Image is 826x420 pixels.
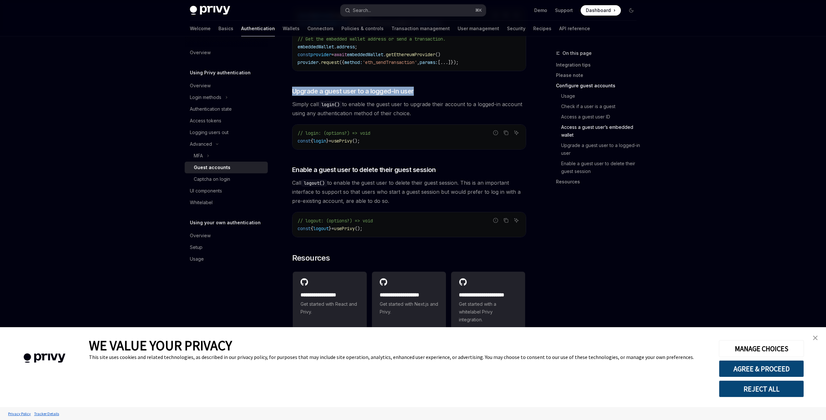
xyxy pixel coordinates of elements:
[185,138,268,150] button: Toggle Advanced section
[185,241,268,253] a: Setup
[292,87,414,96] span: Upgrade a guest user to a logged-in user
[298,138,311,144] span: const
[89,354,709,360] div: This site uses cookies and related technologies, as described in our privacy policy, for purposes...
[6,408,32,419] a: Privacy Policy
[331,226,334,231] span: =
[352,138,360,144] span: ();
[298,59,318,65] span: provider
[491,216,500,225] button: Report incorrect code
[347,52,383,57] span: embeddedWallet
[298,226,311,231] span: const
[458,21,499,36] a: User management
[190,105,232,113] div: Authentication state
[438,59,440,65] span: [
[185,162,268,173] a: Guest accounts
[556,70,642,80] a: Please note
[555,7,573,14] a: Support
[311,52,331,57] span: provider
[719,360,804,377] button: AGREE & PROCEED
[334,44,337,50] span: .
[292,100,526,118] span: Simply call to enable the guest user to upgrade their account to a logged-in account using any au...
[417,59,420,65] span: ,
[185,127,268,138] a: Logging users out
[185,185,268,197] a: UI components
[185,253,268,265] a: Usage
[190,140,212,148] div: Advanced
[813,336,818,340] img: close banner
[190,93,221,101] div: Login methods
[329,138,331,144] span: =
[562,49,592,57] span: On this page
[319,101,342,108] code: login()
[502,129,510,137] button: Copy the contents from the code block
[190,6,230,15] img: dark logo
[344,59,363,65] span: method:
[353,6,371,14] div: Search...
[313,226,329,231] span: logout
[190,21,211,36] a: Welcome
[719,340,804,357] button: MANAGE CHOICES
[491,129,500,137] button: Report incorrect code
[292,165,436,174] span: Enable a guest user to delete their guest session
[556,177,642,187] a: Resources
[334,226,355,231] span: usePrivy
[380,300,438,316] span: Get started with Next.js and Privy.
[355,226,363,231] span: ();
[185,103,268,115] a: Authentication state
[185,47,268,58] a: Overview
[194,164,230,171] div: Guest accounts
[292,253,330,263] span: Resources
[298,218,373,224] span: // logout: (options?) => void
[331,52,334,57] span: =
[241,21,275,36] a: Authentication
[337,44,355,50] span: address
[383,52,386,57] span: .
[185,80,268,92] a: Overview
[512,216,521,225] button: Ask AI
[556,60,642,70] a: Integration tips
[190,82,211,90] div: Overview
[559,21,590,36] a: API reference
[321,59,339,65] span: request
[556,140,642,158] a: Upgrade a guest user to a logged-in user
[556,101,642,112] a: Check if a user is a guest
[218,21,233,36] a: Basics
[340,5,486,16] button: Open search
[190,117,221,125] div: Access tokens
[313,138,326,144] span: login
[301,179,327,187] code: logout()
[190,219,261,227] h5: Using your own authentication
[719,380,804,397] button: REJECT ALL
[190,255,204,263] div: Usage
[391,21,450,36] a: Transaction management
[190,232,211,240] div: Overview
[363,59,417,65] span: 'eth_sendTransaction'
[435,52,440,57] span: ()
[809,331,822,344] a: close banner
[194,175,230,183] div: Captcha on login
[556,122,642,140] a: Access a guest user’s embedded wallet
[190,129,228,136] div: Logging users out
[307,21,334,36] a: Connectors
[185,173,268,185] a: Captcha on login
[185,230,268,241] a: Overview
[341,21,384,36] a: Policies & controls
[185,92,268,103] button: Toggle Login methods section
[534,7,547,14] a: Demo
[298,36,446,42] span: // Get the embedded wallet address or send a transaction.
[512,129,521,137] button: Ask AI
[459,300,517,324] span: Get started with a whitelabel Privy integration.
[190,243,203,251] div: Setup
[586,7,611,14] span: Dashboard
[194,152,203,160] div: MFA
[311,138,313,144] span: {
[581,5,621,16] a: Dashboard
[448,59,459,65] span: ]});
[190,49,211,56] div: Overview
[507,21,525,36] a: Security
[326,138,329,144] span: }
[339,59,344,65] span: ({
[185,115,268,127] a: Access tokens
[533,21,551,36] a: Recipes
[502,216,510,225] button: Copy the contents from the code block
